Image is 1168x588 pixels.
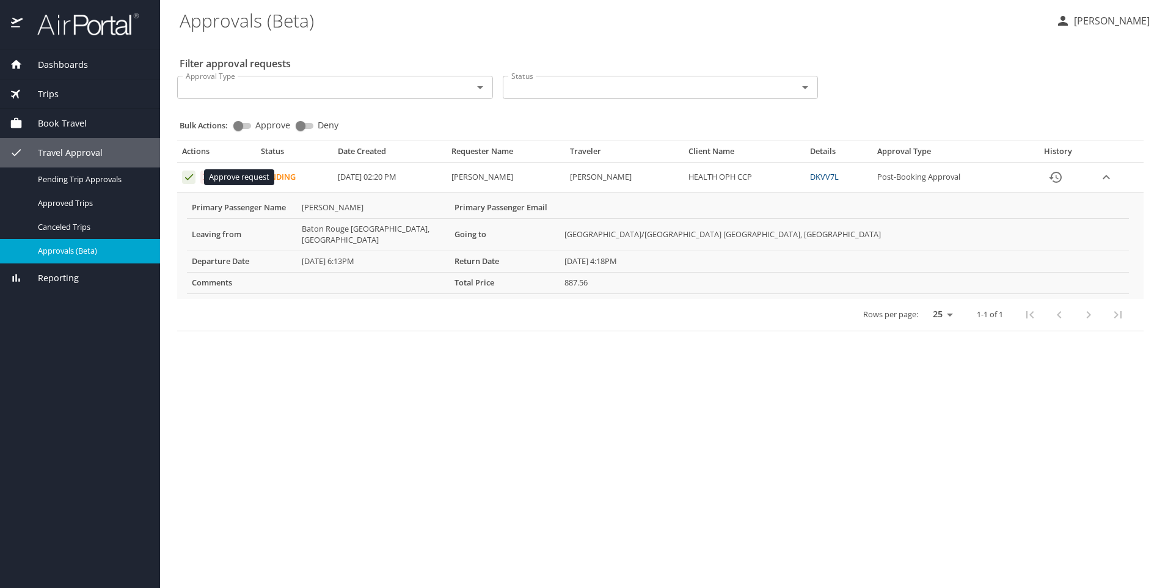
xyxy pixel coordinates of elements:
th: History [1024,146,1092,162]
td: [PERSON_NAME] [297,197,450,218]
span: Reporting [23,271,79,285]
td: Pending [256,163,333,193]
td: [DATE] 4:18PM [560,251,1129,272]
span: Approve [255,121,290,130]
img: icon-airportal.png [11,12,24,36]
a: DKVV7L [810,171,839,182]
button: Open [797,79,814,96]
th: Actions [177,146,256,162]
td: [PERSON_NAME] [447,163,565,193]
img: airportal-logo.png [24,12,139,36]
table: More info for approvals [187,197,1129,294]
th: Comments [187,272,297,293]
th: Return Date [450,251,560,272]
button: Deny request [200,171,214,184]
button: expand row [1097,168,1115,186]
p: [PERSON_NAME] [1070,13,1150,28]
td: [PERSON_NAME] [565,163,684,193]
th: Primary Passenger Name [187,197,297,218]
td: Baton Rouge [GEOGRAPHIC_DATA], [GEOGRAPHIC_DATA] [297,218,450,251]
th: Going to [450,218,560,251]
td: [DATE] 6:13PM [297,251,450,272]
td: [DATE] 02:20 PM [333,163,447,193]
td: 887.56 [560,272,1129,293]
h1: Approvals (Beta) [180,1,1046,39]
span: Approved Trips [38,197,145,209]
span: Trips [23,87,59,101]
td: [GEOGRAPHIC_DATA]/[GEOGRAPHIC_DATA] [GEOGRAPHIC_DATA], [GEOGRAPHIC_DATA] [560,218,1129,251]
span: Approvals (Beta) [38,245,145,257]
span: Dashboards [23,58,88,72]
table: Approval table [177,146,1144,331]
th: Status [256,146,333,162]
th: Approval Type [872,146,1024,162]
span: Canceled Trips [38,221,145,233]
th: Total Price [450,272,560,293]
span: Book Travel [23,117,87,130]
td: Post-Booking Approval [872,163,1024,193]
p: 1-1 of 1 [977,311,1003,318]
td: HEALTH OPH CCP [684,163,805,193]
th: Traveler [565,146,684,162]
th: Details [805,146,872,162]
th: Primary Passenger Email [450,197,560,218]
th: Client Name [684,146,805,162]
p: Bulk Actions: [180,120,238,131]
h2: Filter approval requests [180,54,291,73]
p: Rows per page: [863,311,918,318]
th: Date Created [333,146,447,162]
button: Open [472,79,489,96]
select: rows per page [923,305,957,323]
span: Pending Trip Approvals [38,174,145,185]
button: [PERSON_NAME] [1051,10,1155,32]
th: Leaving from [187,218,297,251]
span: Travel Approval [23,146,103,160]
th: Requester Name [447,146,565,162]
th: Departure Date [187,251,297,272]
button: History [1041,163,1070,192]
span: Deny [318,121,338,130]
